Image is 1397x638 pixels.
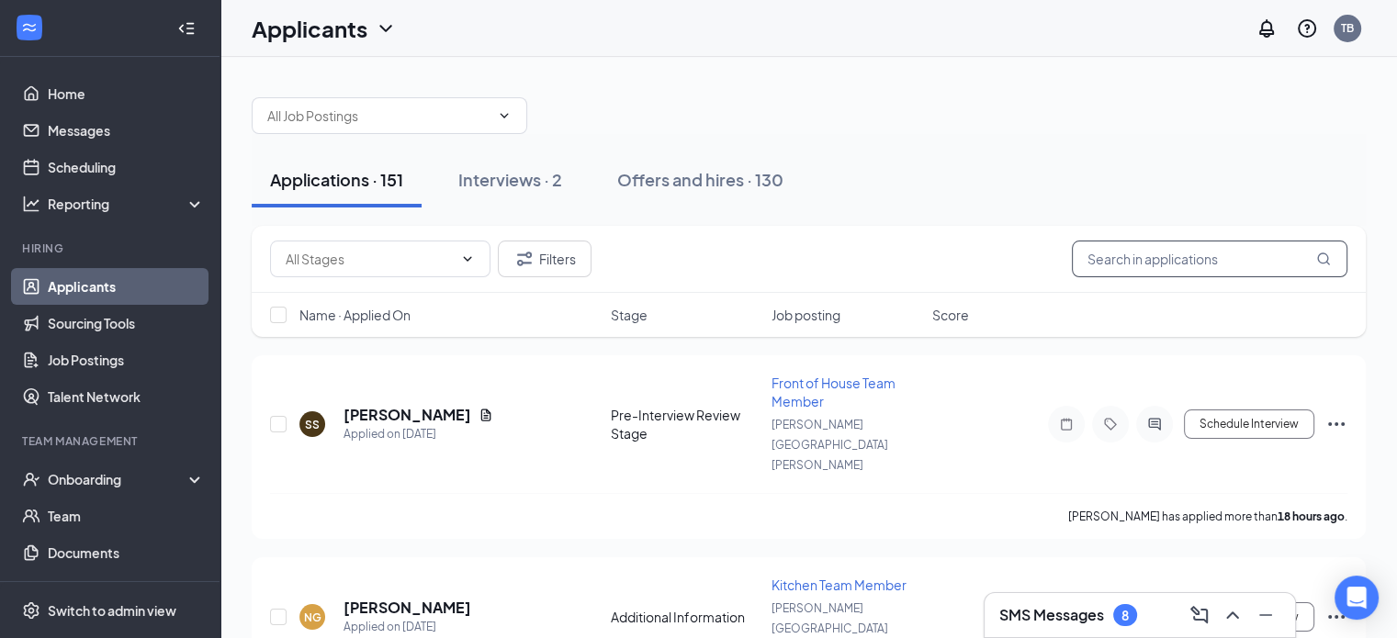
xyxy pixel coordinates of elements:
div: NG [304,610,321,625]
button: Schedule Interview [1184,409,1314,439]
a: Home [48,75,205,112]
div: Onboarding [48,470,189,488]
svg: QuestionInfo [1296,17,1318,39]
div: Applied on [DATE] [344,618,471,636]
div: Reporting [48,195,206,213]
div: Applications · 151 [270,168,403,191]
div: Offers and hires · 130 [617,168,783,191]
div: Switch to admin view [48,601,176,620]
a: Applicants [48,268,205,305]
svg: Tag [1099,417,1121,431]
a: Messages [48,112,205,149]
b: 18 hours ago [1278,509,1345,523]
a: SurveysCrown [48,571,205,608]
button: ComposeMessage [1185,600,1214,630]
svg: ChevronDown [460,252,475,266]
a: Talent Network [48,378,205,415]
svg: ChevronDown [497,108,512,123]
svg: Collapse [177,19,196,38]
svg: Filter [513,248,535,270]
span: Stage [611,306,648,324]
svg: MagnifyingGlass [1316,252,1331,266]
a: Sourcing Tools [48,305,205,341]
svg: Ellipses [1325,606,1347,628]
button: Filter Filters [498,241,591,277]
a: Team [48,498,205,534]
button: Minimize [1251,600,1280,630]
svg: ComposeMessage [1189,604,1211,626]
h3: SMS Messages [999,605,1104,625]
svg: Ellipses [1325,413,1347,435]
svg: Settings [22,601,40,620]
svg: Analysis [22,195,40,213]
p: [PERSON_NAME] has applied more than . [1068,509,1347,524]
div: Hiring [22,241,201,256]
div: Additional Information [611,608,760,626]
h5: [PERSON_NAME] [344,405,471,425]
input: All Job Postings [267,106,490,126]
div: Applied on [DATE] [344,425,493,443]
div: 8 [1121,608,1129,623]
input: All Stages [286,249,453,269]
span: Front of House Team Member [772,375,896,409]
input: Search in applications [1072,241,1347,277]
span: Score [932,306,969,324]
svg: Note [1055,417,1077,431]
span: Kitchen Team Member [772,576,907,593]
svg: Document [479,408,493,422]
svg: UserCheck [22,470,40,488]
a: Scheduling [48,149,205,185]
h1: Applicants [252,13,367,44]
div: Team Management [22,433,201,449]
h5: [PERSON_NAME] [344,598,471,618]
svg: Notifications [1256,17,1278,39]
div: Open Intercom Messenger [1335,576,1379,620]
a: Documents [48,534,205,571]
div: Interviews · 2 [458,168,562,191]
svg: ChevronUp [1222,604,1244,626]
div: Pre-Interview Review Stage [611,406,760,442]
svg: ActiveChat [1144,417,1166,431]
span: [PERSON_NAME][GEOGRAPHIC_DATA][PERSON_NAME] [772,418,888,472]
svg: WorkstreamLogo [20,18,39,37]
svg: Minimize [1255,604,1277,626]
div: TB [1341,20,1354,36]
span: Job posting [772,306,840,324]
a: Job Postings [48,341,205,378]
div: SS [305,417,320,432]
button: ChevronUp [1218,600,1247,630]
svg: ChevronDown [375,17,397,39]
span: Name · Applied On [299,306,411,324]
